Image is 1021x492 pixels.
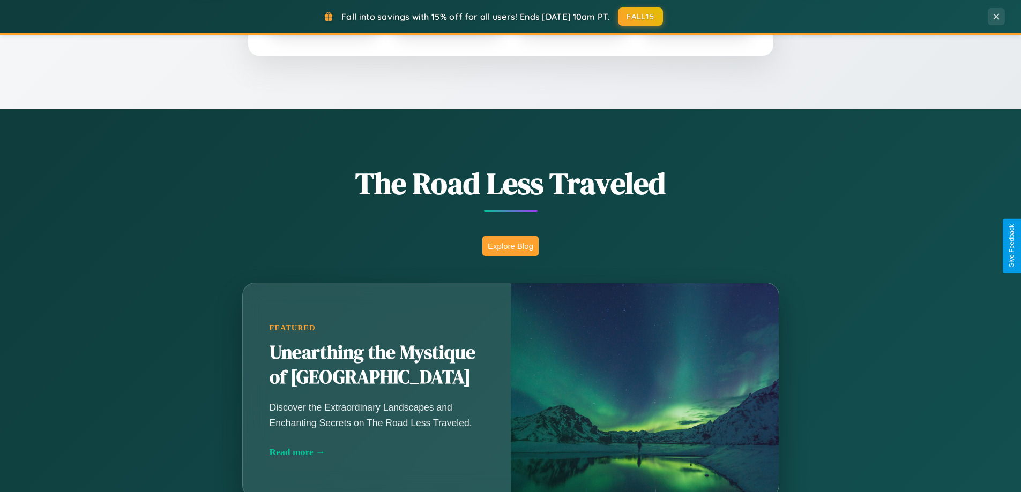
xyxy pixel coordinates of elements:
button: FALL15 [618,7,663,26]
h1: The Road Less Traveled [189,163,832,204]
div: Read more → [270,446,484,458]
p: Discover the Extraordinary Landscapes and Enchanting Secrets on The Road Less Traveled. [270,400,484,430]
div: Featured [270,323,484,332]
button: Explore Blog [482,236,539,256]
div: Give Feedback [1008,224,1016,268]
h2: Unearthing the Mystique of [GEOGRAPHIC_DATA] [270,340,484,390]
span: Fall into savings with 15% off for all users! Ends [DATE] 10am PT. [341,11,610,22]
